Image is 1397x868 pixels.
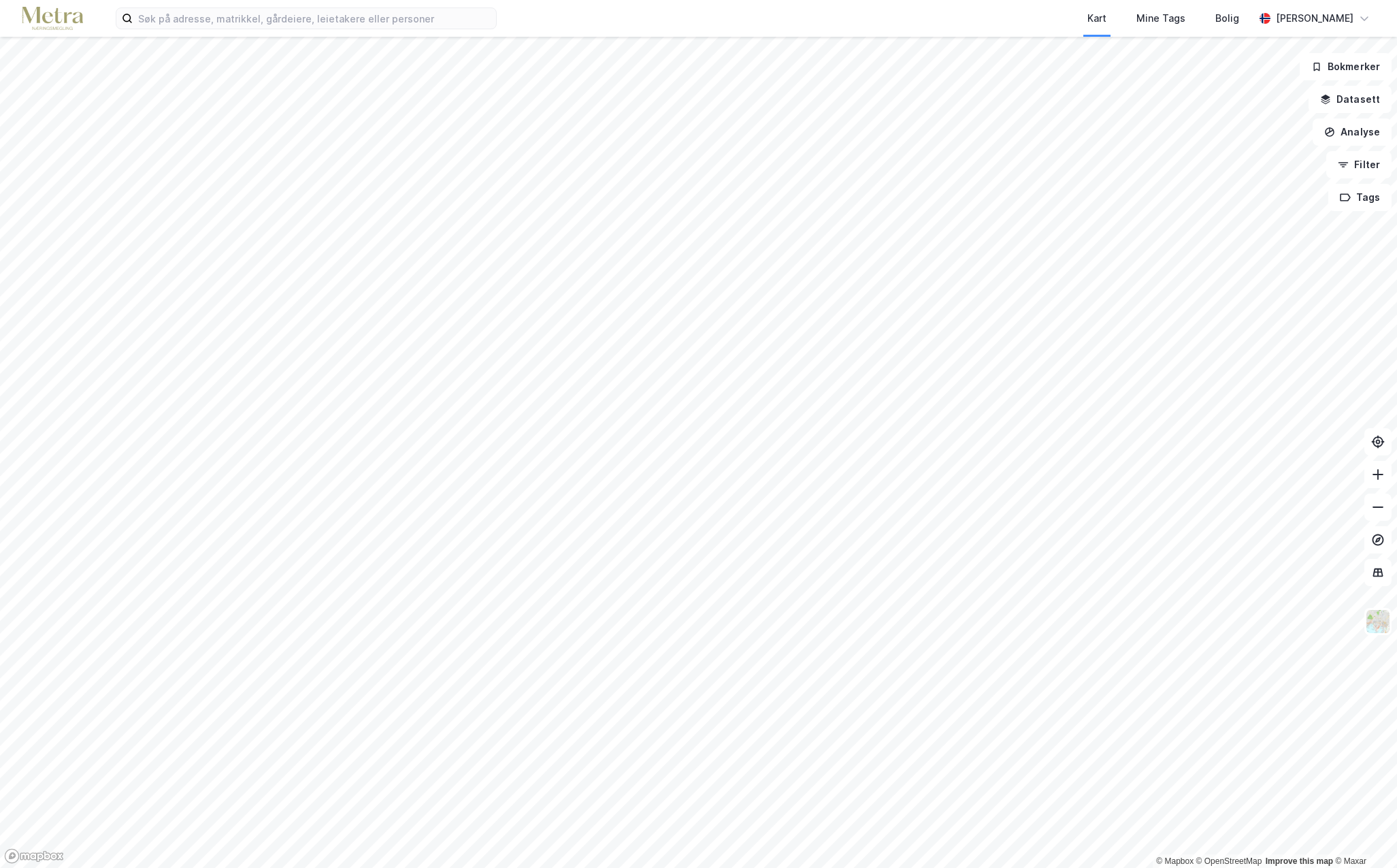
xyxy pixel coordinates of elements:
[1365,609,1391,634] img: Z
[1328,184,1392,211] button: Tags
[1329,803,1397,868] div: Kontrollprogram for chat
[1087,10,1106,27] div: Kart
[1326,151,1392,178] button: Filter
[1136,10,1185,27] div: Mine Tags
[1266,856,1333,866] a: Improve this map
[1196,856,1262,866] a: OpenStreetMap
[1313,118,1392,146] button: Analyse
[4,848,64,864] a: Mapbox homepage
[1329,803,1397,868] iframe: Chat Widget
[1276,10,1353,27] div: [PERSON_NAME]
[1309,86,1392,113] button: Datasett
[133,8,496,29] input: Søk på adresse, matrikkel, gårdeiere, leietakere eller personer
[1156,856,1194,866] a: Mapbox
[1300,53,1392,80] button: Bokmerker
[1215,10,1239,27] div: Bolig
[22,7,83,31] img: metra-logo.256734c3b2bbffee19d4.png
